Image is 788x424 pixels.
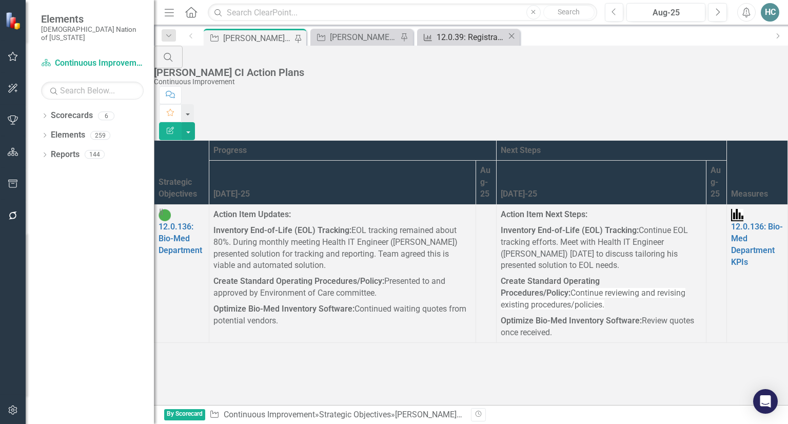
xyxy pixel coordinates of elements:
[154,205,209,343] td: Double-Click to Edit Right Click for Context Menu
[501,288,685,310] span: Continue reviewing and revising existing procedures/policies.
[85,150,105,159] div: 144
[501,145,722,157] div: Next Steps
[51,110,93,122] a: Scorecards
[727,205,788,343] td: Double-Click to Edit Right Click for Context Menu
[41,25,144,42] small: [DEMOGRAPHIC_DATA] Nation of [US_STATE]
[164,409,205,421] span: By Scorecard
[41,13,144,25] span: Elements
[501,209,587,219] strong: Action Item Next Steps:
[159,177,205,200] div: Strategic Objectives
[213,225,351,235] strong: Inventory End-of-Life (EOL) Tracking:
[159,222,202,255] a: 12.0.136: Bio-Med Department
[154,67,783,78] div: [PERSON_NAME] CI Action Plans
[213,188,471,200] div: [DATE]-25
[209,409,463,421] div: » »
[420,31,507,44] a: 12.0.39: Registration Processes
[501,316,642,325] strong: Optimize Bio-Med Inventory Software:
[313,31,398,44] a: [PERSON_NAME] CI Working Report
[753,389,778,414] div: Open Intercom Messenger
[761,3,779,22] button: HC
[731,188,783,200] div: Measures
[5,12,23,30] img: ClearPoint Strategy
[480,165,493,200] div: Aug-25
[558,8,580,16] span: Search
[213,276,384,286] strong: Create Standard Operating Procedures/Policy:
[626,3,705,22] button: Aug-25
[501,188,701,200] div: [DATE]-25
[213,301,471,327] p: Continued waiting quotes from potential vendors.
[543,5,595,20] button: Search
[51,129,85,141] a: Elements
[501,225,639,235] strong: Inventory End-of-Life (EOL) Tracking:
[330,31,398,44] div: [PERSON_NAME] CI Working Report
[51,149,80,161] a: Reports
[437,31,507,44] div: 12.0.39: Registration Processes
[213,209,291,219] strong: Action Item Updates:
[501,223,701,274] p: Continue EOL tracking efforts. Meet with Health IT Engineer ([PERSON_NAME]) [DATE] to discuss tai...
[395,410,514,419] div: [PERSON_NAME] CI Action Plans
[41,82,144,100] input: Search Below...
[90,131,110,140] div: 259
[630,7,702,19] div: Aug-25
[731,222,783,267] a: 12.0.136: Bio-Med Department KPIs
[223,32,293,45] div: [PERSON_NAME] CI Action Plans
[501,276,600,298] strong: Create Standard Operating Procedures/Policy:
[213,145,492,157] div: Progress
[731,209,743,221] img: Performance Management
[501,313,701,339] p: Review quotes once received.
[213,223,471,274] p: EOL tracking remained about 80%. During monthly meeting Health IT Engineer ([PERSON_NAME]) presen...
[476,205,497,343] td: Double-Click to Edit
[209,205,476,343] td: Double-Click to Edit
[224,410,315,419] a: Continuous Improvement
[213,304,354,314] strong: Optimize Bio-Med Inventory Software:
[711,165,723,200] div: Aug-25
[208,4,597,22] input: Search ClearPoint...
[98,111,114,120] div: 6
[154,78,783,86] div: Continuous Improvement
[41,57,144,69] a: Continuous Improvement
[319,410,391,419] a: Strategic Objectives
[497,205,706,343] td: Double-Click to Edit
[706,205,727,343] td: Double-Click to Edit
